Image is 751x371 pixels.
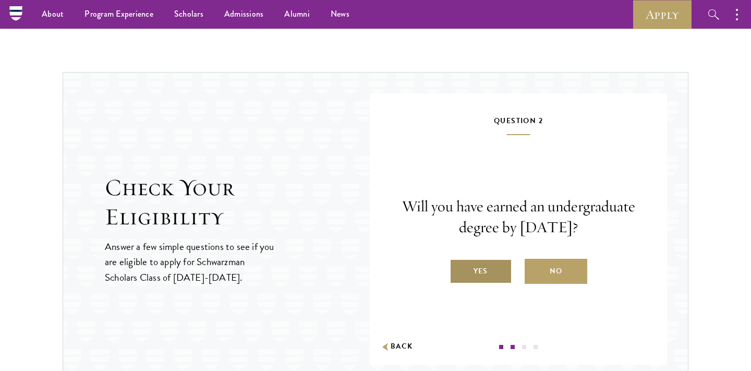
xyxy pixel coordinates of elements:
p: Answer a few simple questions to see if you are eligible to apply for Schwarzman Scholars Class o... [105,239,275,284]
label: No [525,259,587,284]
p: Will you have earned an undergraduate degree by [DATE]? [401,196,636,238]
label: Yes [450,259,512,284]
h5: Question 2 [401,114,636,135]
h2: Check Your Eligibility [105,173,370,232]
button: Back [380,341,413,352]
